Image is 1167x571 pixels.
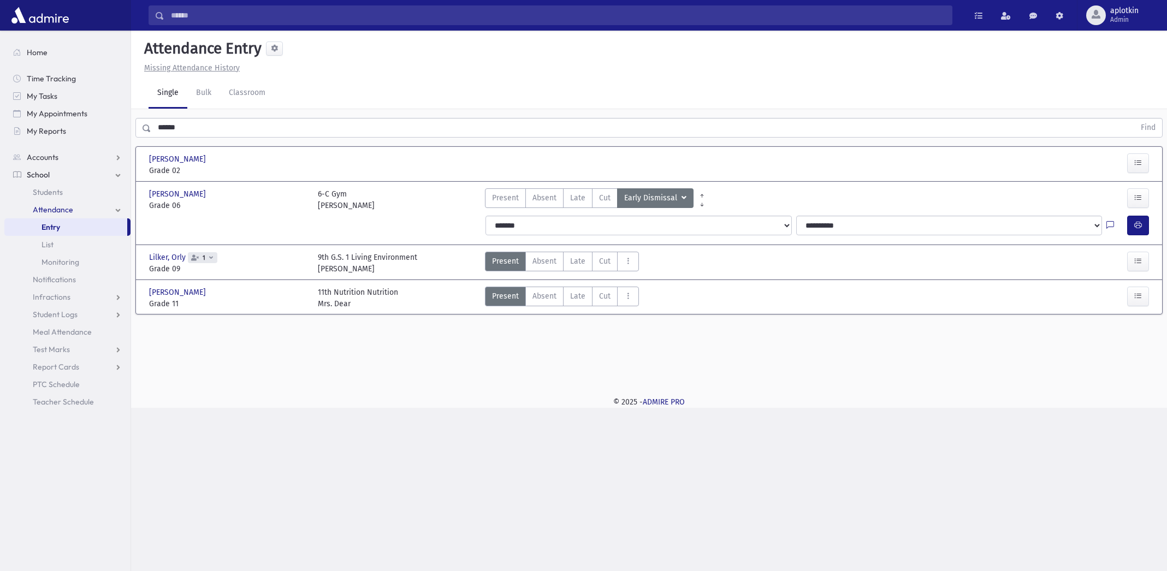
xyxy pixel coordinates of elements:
[149,252,188,263] span: Lilker, Orly
[532,192,556,204] span: Absent
[164,5,952,25] input: Search
[4,122,131,140] a: My Reports
[570,290,585,302] span: Late
[42,222,60,232] span: Entry
[570,255,585,267] span: Late
[1110,15,1139,24] span: Admin
[33,205,73,215] span: Attendance
[27,126,66,136] span: My Reports
[4,105,131,122] a: My Appointments
[33,397,94,407] span: Teacher Schedule
[4,393,131,411] a: Teacher Schedule
[4,201,131,218] a: Attendance
[4,306,131,323] a: Student Logs
[492,290,519,302] span: Present
[33,344,70,354] span: Test Marks
[599,255,611,267] span: Cut
[1134,118,1162,137] button: Find
[149,153,208,165] span: [PERSON_NAME]
[532,290,556,302] span: Absent
[149,396,1150,408] div: © 2025 -
[149,287,208,298] span: [PERSON_NAME]
[220,78,274,109] a: Classroom
[643,397,685,407] a: ADMIRE PRO
[4,253,131,271] a: Monitoring
[27,109,87,118] span: My Appointments
[4,148,131,166] a: Accounts
[4,341,131,358] a: Test Marks
[4,166,131,183] a: School
[33,310,78,319] span: Student Logs
[4,376,131,393] a: PTC Schedule
[33,327,92,337] span: Meal Attendance
[140,39,262,58] h5: Attendance Entry
[492,192,519,204] span: Present
[624,192,679,204] span: Early Dismissal
[485,287,639,310] div: AttTypes
[200,254,208,261] span: 1
[149,165,307,176] span: Grade 02
[4,183,131,201] a: Students
[4,218,127,236] a: Entry
[149,200,307,211] span: Grade 06
[27,91,57,101] span: My Tasks
[318,287,398,310] div: 11th Nutrition Nutrition Mrs. Dear
[492,255,519,267] span: Present
[149,78,187,109] a: Single
[318,188,375,211] div: 6-C Gym [PERSON_NAME]
[485,252,639,275] div: AttTypes
[33,379,80,389] span: PTC Schedule
[570,192,585,204] span: Late
[4,70,131,87] a: Time Tracking
[149,188,208,200] span: [PERSON_NAME]
[187,78,220,109] a: Bulk
[42,240,54,249] span: List
[4,44,131,61] a: Home
[27,152,58,162] span: Accounts
[318,252,417,275] div: 9th G.S. 1 Living Environment [PERSON_NAME]
[33,275,76,284] span: Notifications
[4,288,131,306] a: Infractions
[599,290,611,302] span: Cut
[4,87,131,105] a: My Tasks
[1110,7,1139,15] span: aplotkin
[33,292,70,302] span: Infractions
[4,358,131,376] a: Report Cards
[140,63,240,73] a: Missing Attendance History
[144,63,240,73] u: Missing Attendance History
[33,187,63,197] span: Students
[599,192,611,204] span: Cut
[27,74,76,84] span: Time Tracking
[149,298,307,310] span: Grade 11
[4,323,131,341] a: Meal Attendance
[27,170,50,180] span: School
[532,255,556,267] span: Absent
[33,362,79,372] span: Report Cards
[42,257,79,267] span: Monitoring
[9,4,72,26] img: AdmirePro
[4,236,131,253] a: List
[485,188,694,211] div: AttTypes
[617,188,694,208] button: Early Dismissal
[4,271,131,288] a: Notifications
[149,263,307,275] span: Grade 09
[27,47,48,57] span: Home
